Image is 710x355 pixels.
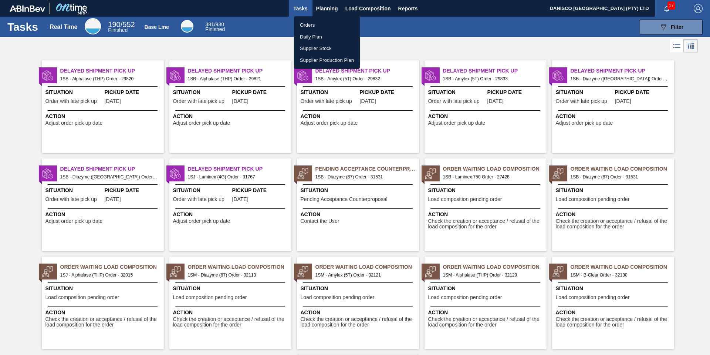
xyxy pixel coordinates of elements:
[294,54,360,66] a: Supplier Production Plan
[294,31,360,43] a: Daily Plan
[294,43,360,54] a: Supplier Stock
[294,19,360,31] a: Orders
